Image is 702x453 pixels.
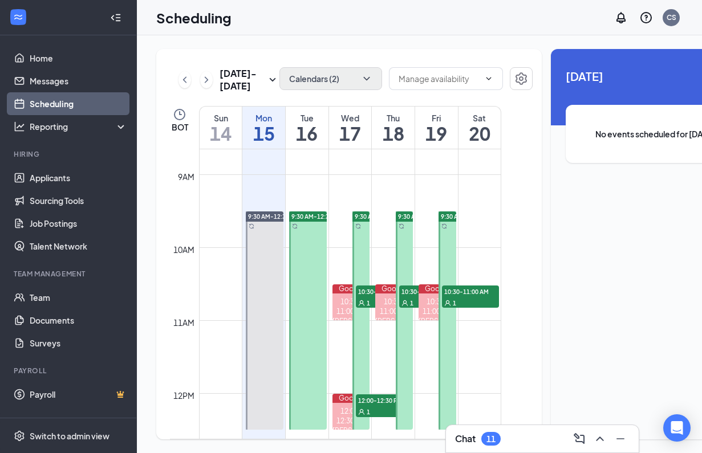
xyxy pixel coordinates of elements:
svg: Clock [173,108,186,121]
span: 9:30 AM-12:30 PM [291,213,342,221]
a: Messages [30,70,127,92]
a: Talent Network [30,235,127,258]
svg: Sync [355,223,361,229]
h1: 15 [242,124,285,143]
h1: 17 [329,124,372,143]
div: 12pm [171,389,197,402]
svg: Sync [441,223,447,229]
div: Google [332,394,370,403]
svg: Settings [514,72,528,85]
a: September 15, 2025 [242,107,285,149]
svg: ChevronDown [361,73,372,84]
span: 10:30-11:00 AM [356,285,413,297]
span: 10:30-11:00 AM [399,285,456,297]
button: ChevronUp [591,430,609,448]
svg: Sync [292,223,298,229]
div: Fri [415,112,458,124]
svg: Collapse [110,12,121,23]
button: ChevronRight [200,71,213,88]
div: [PERSON_NAME] (Interview - Caregiver Full Time at [GEOGRAPHIC_DATA]) [375,316,413,365]
svg: WorkstreamLogo [13,11,24,23]
div: 11am [171,316,197,329]
svg: Notifications [614,11,628,25]
div: Tue [286,112,328,124]
svg: User [444,300,451,307]
svg: Minimize [614,432,627,446]
div: Team Management [14,269,125,279]
a: PayrollCrown [30,383,127,406]
div: Reporting [30,121,128,132]
svg: QuestionInfo [639,11,653,25]
svg: ComposeMessage [573,432,586,446]
span: 1 [410,299,413,307]
div: Google [419,284,456,293]
div: 10:30-11:00 AM [375,297,413,316]
div: [PERSON_NAME] (Interview - Caregiver Part time at [GEOGRAPHIC_DATA]) [332,316,370,374]
h3: [DATE] - [DATE] [220,67,266,92]
a: September 20, 2025 [458,107,501,149]
button: ChevronLeft [178,71,191,88]
span: BOT [172,121,188,133]
button: Settings [510,67,533,90]
h1: 18 [372,124,415,143]
svg: User [358,409,365,415]
svg: ChevronUp [593,432,607,446]
h1: 20 [458,124,501,143]
div: Switch to admin view [30,430,109,442]
div: Hiring [14,149,125,159]
a: September 14, 2025 [200,107,242,149]
a: September 18, 2025 [372,107,415,149]
a: Settings [510,67,533,92]
svg: User [358,300,365,307]
div: Mon [242,112,285,124]
span: 1 [367,408,370,416]
span: 9:30 AM-12:30 PM [441,213,492,221]
div: CS [667,13,676,22]
div: 12:00-12:30 PM [332,406,370,426]
a: Sourcing Tools [30,189,127,212]
svg: SmallChevronDown [266,73,279,87]
h1: 19 [415,124,458,143]
span: 10:30-11:00 AM [442,285,499,297]
a: Job Postings [30,212,127,235]
svg: User [401,300,408,307]
h1: Scheduling [156,8,232,27]
a: Team [30,286,127,309]
div: Open Intercom Messenger [663,414,691,442]
input: Manage availability [399,72,480,85]
div: Payroll [14,366,125,376]
h1: 16 [286,124,328,143]
span: 9:30 AM-12:30 PM [355,213,405,221]
button: Minimize [611,430,630,448]
div: Thu [372,112,415,124]
a: September 17, 2025 [329,107,372,149]
h1: 14 [200,124,242,143]
span: 9:30 AM-12:30 PM [248,213,299,221]
h3: Chat [455,432,476,445]
span: 1 [367,299,370,307]
a: Home [30,47,127,70]
button: ComposeMessage [570,430,589,448]
span: 9:30 AM-12:30 PM [398,213,449,221]
div: Wed [329,112,372,124]
svg: Analysis [14,121,25,132]
div: 11 [486,434,496,444]
div: 10:30-11:00 AM [419,297,456,316]
div: [PERSON_NAME] (Interview - Caregiver Part time at [GEOGRAPHIC_DATA]) [419,316,456,374]
svg: ChevronDown [484,74,493,83]
span: 12:00-12:30 PM [356,394,413,406]
div: Google [375,284,413,293]
div: 9am [176,170,197,183]
span: 1 [453,299,456,307]
div: 10:30-11:00 AM [332,297,370,316]
a: September 16, 2025 [286,107,328,149]
div: Sat [458,112,501,124]
a: Scheduling [30,92,127,115]
a: Applicants [30,166,127,189]
div: Sun [200,112,242,124]
div: Google [332,284,370,293]
a: September 19, 2025 [415,107,458,149]
button: Calendars (2)ChevronDown [279,67,382,90]
a: Documents [30,309,127,332]
svg: Sync [249,223,254,229]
